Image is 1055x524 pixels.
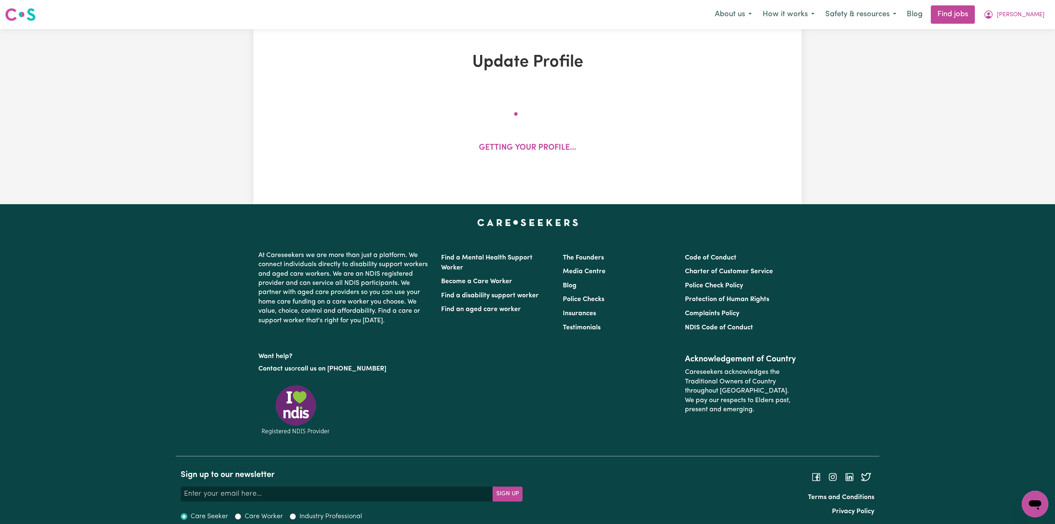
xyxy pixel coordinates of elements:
a: Become a Care Worker [441,278,512,285]
a: Contact us [258,366,291,372]
button: How it works [757,6,820,23]
h2: Sign up to our newsletter [181,470,523,480]
button: Subscribe [493,487,523,502]
iframe: Button to launch messaging window [1022,491,1048,517]
p: or [258,361,431,377]
button: About us [709,6,757,23]
a: NDIS Code of Conduct [685,324,753,331]
a: Careseekers home page [477,219,578,226]
a: Follow Careseekers on LinkedIn [844,474,854,480]
a: Complaints Policy [685,310,739,317]
label: Care Worker [245,512,283,522]
h1: Update Profile [350,52,705,72]
a: Charter of Customer Service [685,268,773,275]
h2: Acknowledgement of Country [685,354,797,364]
button: My Account [978,6,1050,23]
a: Blog [563,282,577,289]
a: Code of Conduct [685,255,736,261]
a: Careseekers logo [5,5,36,24]
a: Find a disability support worker [441,292,539,299]
label: Care Seeker [191,512,228,522]
a: Testimonials [563,324,601,331]
a: The Founders [563,255,604,261]
p: Want help? [258,349,431,361]
a: Police Check Policy [685,282,743,289]
a: Find an aged care worker [441,306,521,313]
p: At Careseekers we are more than just a platform. We connect individuals directly to disability su... [258,247,431,329]
input: Enter your email here... [181,487,493,502]
a: Find jobs [931,5,975,24]
a: call us on [PHONE_NUMBER] [297,366,386,372]
img: Registered NDIS provider [258,384,333,436]
a: Follow Careseekers on Facebook [811,474,821,480]
label: Industry Professional [299,512,362,522]
a: Privacy Policy [832,508,874,515]
span: [PERSON_NAME] [997,10,1045,20]
a: Find a Mental Health Support Worker [441,255,532,271]
a: Insurances [563,310,596,317]
img: Careseekers logo [5,7,36,22]
button: Safety & resources [820,6,902,23]
a: Police Checks [563,296,604,303]
a: Blog [902,5,927,24]
a: Media Centre [563,268,606,275]
a: Terms and Conditions [808,494,874,501]
p: Careseekers acknowledges the Traditional Owners of Country throughout [GEOGRAPHIC_DATA]. We pay o... [685,364,797,418]
a: Follow Careseekers on Twitter [861,474,871,480]
a: Protection of Human Rights [685,296,769,303]
a: Follow Careseekers on Instagram [828,474,838,480]
p: Getting your profile... [479,142,576,154]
